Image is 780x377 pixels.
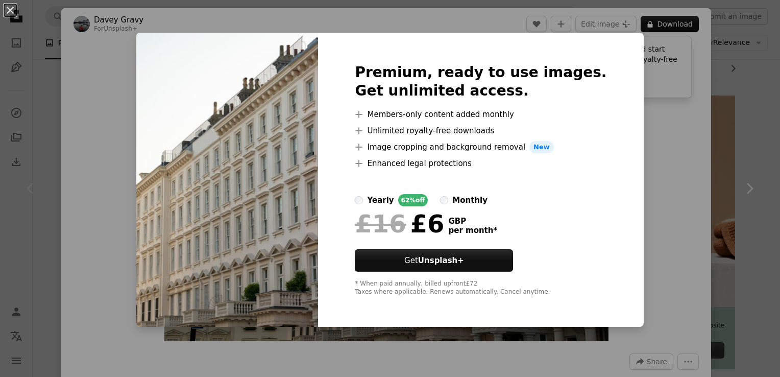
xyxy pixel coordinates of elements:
[529,141,554,153] span: New
[355,210,406,237] span: £16
[355,125,606,137] li: Unlimited royalty-free downloads
[355,249,513,272] button: GetUnsplash+
[355,141,606,153] li: Image cropping and background removal
[367,194,394,206] div: yearly
[448,217,497,226] span: GBP
[355,157,606,170] li: Enhanced legal protections
[355,196,363,204] input: yearly62%off
[355,210,444,237] div: £6
[355,280,606,296] div: * When paid annually, billed upfront £72 Taxes where applicable. Renews automatically. Cancel any...
[440,196,448,204] input: monthly
[136,33,318,327] img: premium_photo-1677343839745-44d686be098d
[355,108,606,121] li: Members-only content added monthly
[418,256,464,265] strong: Unsplash+
[398,194,428,206] div: 62% off
[448,226,497,235] span: per month *
[452,194,487,206] div: monthly
[355,63,606,100] h2: Premium, ready to use images. Get unlimited access.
